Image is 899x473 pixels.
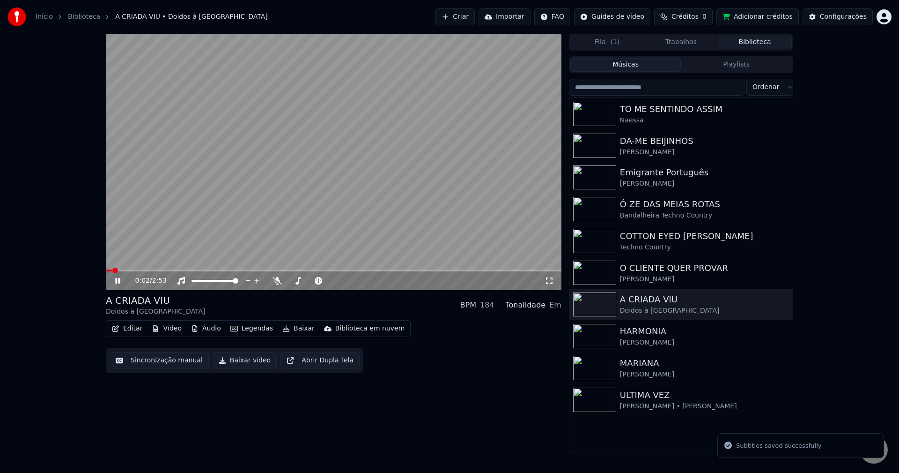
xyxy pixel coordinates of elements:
[534,8,570,25] button: FAQ
[506,300,546,311] div: Tonalidade
[570,58,681,72] button: Músicas
[620,389,789,402] div: ULTIMA VEZ
[654,8,713,25] button: Créditos0
[620,243,789,252] div: Techno Country
[716,8,799,25] button: Adicionar créditos
[479,8,531,25] button: Importar
[620,230,789,243] div: COTTON EYED [PERSON_NAME]
[620,275,789,284] div: [PERSON_NAME]
[7,8,26,26] img: youka
[110,352,209,369] button: Sincronização manual
[620,306,789,315] div: Doidos à [GEOGRAPHIC_DATA]
[803,8,873,25] button: Configurações
[736,441,821,450] div: Subtitles saved successfully
[620,402,789,411] div: [PERSON_NAME] • [PERSON_NAME]
[620,166,789,179] div: Emigrante Português
[620,262,789,275] div: O CLIENTE QUER PROVAR
[280,352,360,369] button: Abrir Dupla Tela
[36,12,268,22] nav: breadcrumb
[135,276,158,285] div: /
[681,58,792,72] button: Playlists
[106,307,206,316] div: Doidos à [GEOGRAPHIC_DATA]
[644,36,718,49] button: Trabalhos
[620,116,789,125] div: Naessa
[574,8,650,25] button: Guides de vídeo
[460,300,476,311] div: BPM
[213,352,277,369] button: Baixar vídeo
[620,179,789,188] div: [PERSON_NAME]
[620,325,789,338] div: HARMONIA
[570,36,644,49] button: Fila
[620,135,789,148] div: DA-ME BEIJINHOS
[148,322,185,335] button: Vídeo
[480,300,494,311] div: 184
[135,276,150,285] span: 0:02
[36,12,53,22] a: Início
[620,211,789,220] div: Bandalheira Techno Country
[108,322,146,335] button: Editar
[620,293,789,306] div: A CRIADA VIU
[820,12,867,22] div: Configurações
[115,12,268,22] span: A CRIADA VIU • Doidos à [GEOGRAPHIC_DATA]
[152,276,167,285] span: 2:53
[752,83,779,92] span: Ordenar
[718,36,792,49] button: Biblioteca
[610,38,619,47] span: ( 1 )
[620,338,789,347] div: [PERSON_NAME]
[620,357,789,370] div: MARIANA
[620,148,789,157] div: [PERSON_NAME]
[435,8,475,25] button: Criar
[549,300,561,311] div: Em
[106,294,206,307] div: A CRIADA VIU
[279,322,318,335] button: Baixar
[227,322,277,335] button: Legendas
[671,12,699,22] span: Créditos
[187,322,225,335] button: Áudio
[620,103,789,116] div: TO ME SENTINDO ASSIM
[620,198,789,211] div: Ó ZE DAS MEIAS ROTAS
[335,324,405,333] div: Biblioteca em nuvem
[702,12,707,22] span: 0
[68,12,100,22] a: Biblioteca
[620,370,789,379] div: [PERSON_NAME]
